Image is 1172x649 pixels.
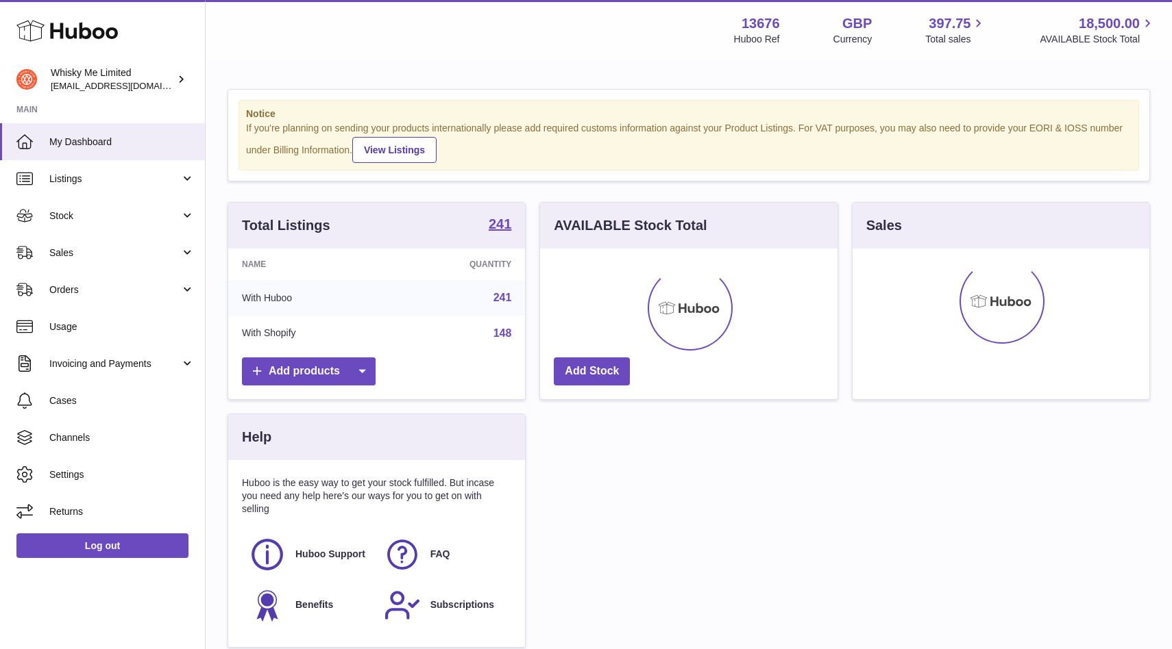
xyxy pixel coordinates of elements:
[430,548,450,561] span: FAQ
[489,217,511,233] a: 241
[49,209,180,222] span: Stock
[389,249,526,280] th: Quantity
[384,536,505,573] a: FAQ
[1079,14,1140,33] span: 18,500.00
[866,216,902,235] h3: Sales
[925,14,986,46] a: 397.75 Total sales
[242,428,271,446] h3: Help
[16,533,188,558] a: Log out
[493,327,512,339] a: 148
[554,357,630,385] a: Add Stock
[295,598,333,611] span: Benefits
[1040,33,1156,46] span: AVAILABLE Stock Total
[49,173,180,186] span: Listings
[228,316,389,351] td: With Shopify
[489,217,511,231] strong: 241
[49,431,195,444] span: Channels
[228,249,389,280] th: Name
[49,320,195,333] span: Usage
[384,587,505,624] a: Subscriptions
[295,548,365,561] span: Huboo Support
[249,536,370,573] a: Huboo Support
[249,587,370,624] a: Benefits
[49,357,180,370] span: Invoicing and Payments
[246,122,1132,163] div: If you're planning on sending your products internationally please add required customs informati...
[742,14,780,33] strong: 13676
[929,14,970,33] span: 397.75
[16,69,37,90] img: orders@whiskyshop.com
[493,292,512,303] a: 241
[51,80,202,91] span: [EMAIL_ADDRESS][DOMAIN_NAME]
[833,33,872,46] div: Currency
[49,136,195,149] span: My Dashboard
[242,357,376,385] a: Add products
[51,66,174,92] div: Whisky Me Limited
[242,216,330,235] h3: Total Listings
[734,33,780,46] div: Huboo Ref
[242,476,511,516] p: Huboo is the easy way to get your stock fulfilled. But incase you need any help here's our ways f...
[49,505,195,518] span: Returns
[228,280,389,316] td: With Huboo
[925,33,986,46] span: Total sales
[430,598,494,611] span: Subscriptions
[246,107,1132,120] strong: Notice
[554,216,707,235] h3: AVAILABLE Stock Total
[49,468,195,481] span: Settings
[842,14,872,33] strong: GBP
[49,394,195,407] span: Cases
[49,283,180,296] span: Orders
[1040,14,1156,46] a: 18,500.00 AVAILABLE Stock Total
[49,246,180,259] span: Sales
[352,137,437,163] a: View Listings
